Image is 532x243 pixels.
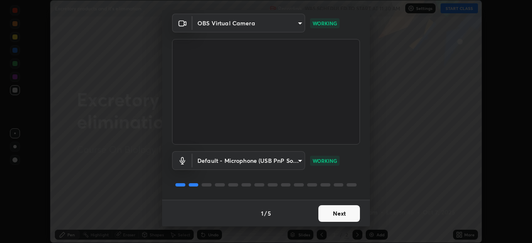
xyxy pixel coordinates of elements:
p: WORKING [313,20,337,27]
h4: 5 [268,209,271,218]
div: OBS Virtual Camera [192,14,305,32]
h4: 1 [261,209,264,218]
button: Next [318,205,360,222]
h4: / [264,209,267,218]
div: OBS Virtual Camera [192,151,305,170]
p: WORKING [313,157,337,164]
